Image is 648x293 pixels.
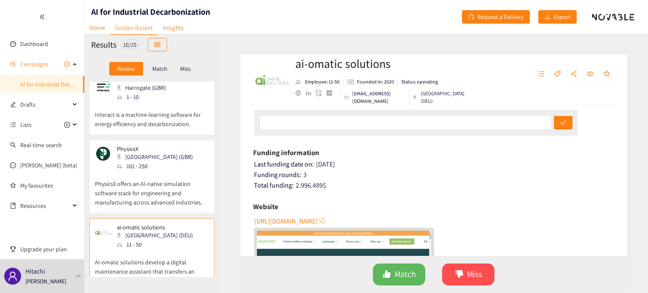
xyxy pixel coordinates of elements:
div: 10 / 25 [121,40,139,50]
a: linkedin [306,91,316,96]
div: [GEOGRAPHIC_DATA] (DEU) [413,90,465,105]
span: Upgrade your plan [20,241,78,258]
a: Insights [158,21,189,34]
span: redo [468,14,474,21]
button: tag [550,67,565,81]
span: Funding rounds: [254,170,301,179]
span: unordered-list [537,70,544,78]
h6: Website [253,200,278,213]
div: 3 [254,171,615,179]
span: dislike [455,270,464,280]
span: edit [10,102,16,108]
span: Campaigns [20,56,48,73]
h2: ai-omatic solutions [295,55,465,72]
div: [GEOGRAPHIC_DATA] (GBR) [117,152,198,161]
button: unordered-list [533,67,548,81]
span: trophy [10,246,16,252]
p: Founded in: 2020 [357,78,394,86]
div: Harrogate (GBR) [117,83,171,92]
p: [PERSON_NAME] [25,277,66,286]
img: Snapshot of the company's website [95,145,112,162]
span: [URL][DOMAIN_NAME] [254,216,318,226]
span: plus-circle [64,122,70,128]
a: My favourites [20,177,78,194]
a: website [295,90,306,96]
span: check [560,120,566,126]
a: Home [84,21,110,34]
span: Match [394,268,416,281]
p: Employee: 11-50 [305,78,340,86]
span: share-alt [570,70,577,78]
button: check [554,116,572,129]
img: Snapshot of the company's website [95,76,112,93]
a: [PERSON_NAME] (beta) [20,161,77,169]
button: star [599,67,614,81]
p: ai-omatic solutions [117,224,193,231]
h6: Funding information [253,146,319,159]
a: google maps [316,90,327,96]
iframe: Chat Widget [606,253,648,293]
span: download [545,14,551,21]
img: Snapshot of the company's website [95,224,112,241]
span: plus-circle [64,61,70,67]
span: Miss [467,268,482,281]
p: Miss [180,65,191,72]
button: dislikeMiss [442,263,494,285]
span: Resources [20,197,70,214]
span: sound [10,61,16,67]
button: eye [583,67,598,81]
a: Golden Basket [110,21,158,35]
a: crunchbase [327,90,337,96]
span: unordered-list [10,122,16,128]
div: 1 - 10 [117,92,171,102]
button: downloadExport [538,10,577,24]
div: [GEOGRAPHIC_DATA] (DEU) [117,231,198,240]
h1: AI for Industrial Decarbonization [91,6,210,18]
div: チャットウィジェット [606,253,648,293]
button: share-alt [566,67,581,81]
div: 2.996.489 $ [254,181,615,190]
span: table [154,42,160,48]
button: table [148,38,167,51]
span: user [8,271,18,281]
p: [EMAIL_ADDRESS][DOMAIN_NAME] [352,90,406,105]
p: PhysicsX [117,145,193,152]
button: redoRequest a Delivery [462,10,530,24]
span: double-left [39,14,45,20]
p: AI-omatic solutions develop a digital maintenance assistant that transfers an engineer's expert k... [95,249,209,285]
a: Dashboard [20,40,48,48]
p: Interact is a machine-learning software for energy efficiency and decarbonization. [95,102,209,129]
p: PhysicsX offers an AI-native simulation software stack for engineering and manufacturing across a... [95,171,209,207]
span: star [603,70,610,78]
li: Status [398,78,438,86]
button: [URL][DOMAIN_NAME] [254,214,326,228]
div: 11 - 50 [117,240,198,249]
p: Match [152,65,167,72]
span: Export [554,12,570,22]
button: likeMatch [373,263,425,285]
li: Employees [295,78,343,86]
a: Real-time search [20,141,62,149]
span: Total funding: [254,181,294,190]
span: tag [554,70,561,78]
p: Status: operating [401,78,438,86]
img: Company Logo [255,63,289,97]
span: Last funding date on: [254,160,314,169]
div: [DATE] [254,160,615,169]
span: Request a Delivery [478,12,524,22]
span: like [383,270,391,280]
a: AI for Industrial Decarbonization [20,81,102,88]
span: Lists [20,116,32,133]
p: Hitachi [25,266,45,277]
span: eye [587,70,594,78]
h2: Results [91,39,116,51]
div: 101 - 250 [117,161,198,171]
p: Review [117,65,135,72]
span: Drafts [20,96,70,113]
span: book [10,203,16,209]
li: Founded in year [343,78,398,86]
